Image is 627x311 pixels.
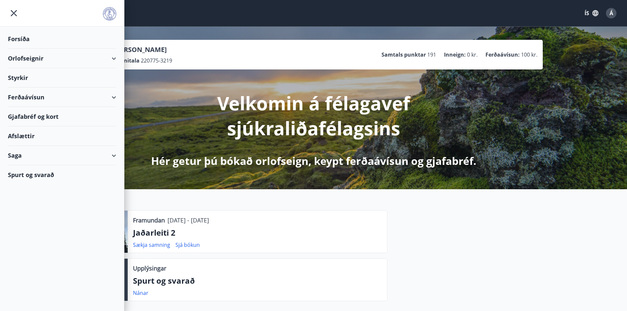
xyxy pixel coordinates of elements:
img: union_logo [103,7,116,20]
p: Spurt og svarað [133,275,382,286]
button: ÍS [581,7,602,19]
div: Saga [8,146,116,165]
span: Á [610,10,613,17]
div: Orlofseignir [8,49,116,68]
p: Upplýsingar [133,264,166,272]
p: Samtals punktar [381,51,426,58]
p: Inneign : [444,51,466,58]
a: Sjá bókun [175,241,200,248]
span: 191 [427,51,436,58]
p: Jaðarleiti 2 [133,227,382,238]
p: [PERSON_NAME] [114,45,172,54]
p: Hér getur þú bókað orlofseign, keypt ferðaávísun og gjafabréf. [151,154,476,168]
p: Ferðaávísun : [485,51,520,58]
span: 220775-3219 [141,57,172,64]
div: Ferðaávísun [8,88,116,107]
div: Styrkir [8,68,116,88]
div: Forsíða [8,29,116,49]
p: [DATE] - [DATE] [168,216,209,224]
a: Nánar [133,289,148,297]
span: 0 kr. [467,51,478,58]
button: menu [8,7,20,19]
div: Afslættir [8,126,116,146]
p: Kennitala [114,57,140,64]
p: Velkomin á félagavef sjúkraliðafélagsins [140,91,487,141]
p: Framundan [133,216,165,224]
button: Á [603,5,619,21]
span: 100 kr. [521,51,537,58]
div: Spurt og svarað [8,165,116,184]
a: Sækja samning [133,241,170,248]
div: Gjafabréf og kort [8,107,116,126]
